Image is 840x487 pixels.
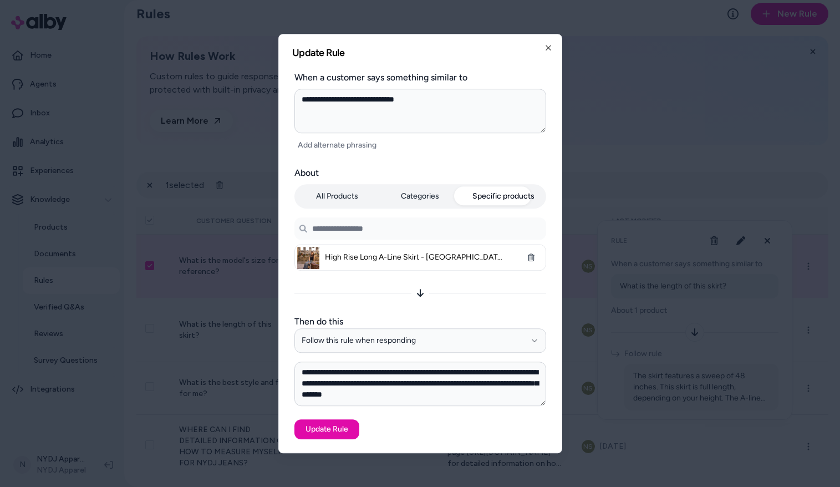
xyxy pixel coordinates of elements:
[463,186,544,206] button: Specific products
[297,247,319,269] img: High Rise Long A-Line Skirt - Palma Sea - 00
[294,71,546,84] label: When a customer says something similar to
[294,315,546,328] label: Then do this
[380,186,461,206] button: Categories
[297,186,378,206] button: All Products
[292,48,548,58] h2: Update Rule
[294,138,380,153] button: Add alternate phrasing
[325,252,502,263] span: High Rise Long A-Line Skirt - [GEOGRAPHIC_DATA] - 00
[294,419,359,439] button: Update Rule
[294,166,546,180] label: About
